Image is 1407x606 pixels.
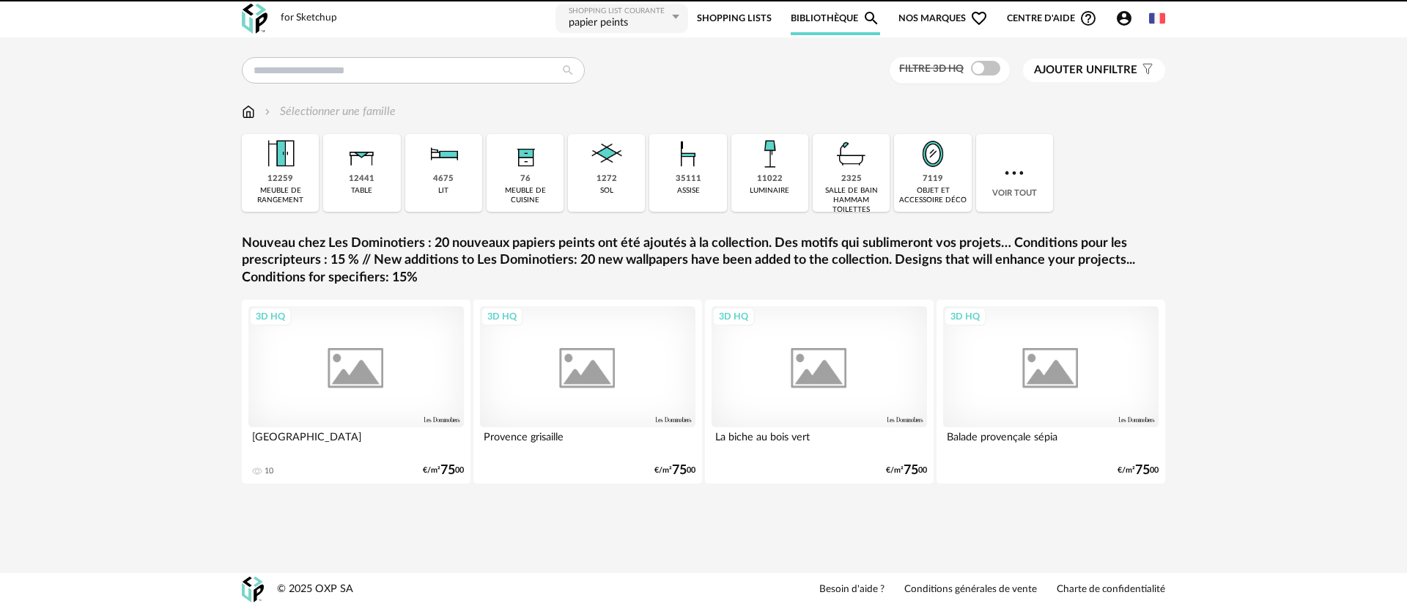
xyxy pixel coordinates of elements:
[1007,10,1097,27] span: Centre d'aideHelp Circle Outline icon
[1118,465,1159,476] div: €/m² 00
[841,174,862,185] div: 2325
[676,174,701,185] div: 35111
[1135,465,1150,476] span: 75
[481,307,523,326] div: 3D HQ
[242,103,255,120] img: svg+xml;base64,PHN2ZyB3aWR0aD0iMTYiIGhlaWdodD0iMTciIHZpZXdCb3g9IjAgMCAxNiAxNyIgZmlsbD0ibm9uZSIgeG...
[265,466,273,476] div: 10
[261,134,300,174] img: Meuble%20de%20rangement.png
[705,300,934,484] a: 3D HQ La biche au bois vert €/m²7500
[898,2,988,35] span: Nos marques
[246,186,314,205] div: meuble de rangement
[863,10,880,27] span: Magnify icon
[899,64,964,74] span: Filtre 3D HQ
[342,134,382,174] img: Table.png
[904,583,1037,596] a: Conditions générales de vente
[904,465,918,476] span: 75
[976,134,1053,212] div: Voir tout
[491,186,559,205] div: meuble de cuisine
[597,174,617,185] div: 1272
[351,186,372,196] div: table
[262,103,273,120] img: svg+xml;base64,PHN2ZyB3aWR0aD0iMTYiIGhlaWdodD0iMTYiIHZpZXdCb3g9IjAgMCAxNiAxNiIgZmlsbD0ibm9uZSIgeG...
[281,12,337,25] div: for Sketchup
[424,134,463,174] img: Literie.png
[1057,583,1165,596] a: Charte de confidentialité
[520,174,531,185] div: 76
[886,465,927,476] div: €/m² 00
[1001,160,1027,186] img: more.7b13dc1.svg
[1115,10,1140,27] span: Account Circle icon
[943,427,1159,457] div: Balade provençale sépia
[832,134,871,174] img: Salle%20de%20bain.png
[1023,59,1165,82] button: Ajouter unfiltre Filter icon
[1034,63,1137,78] span: filtre
[438,186,448,196] div: lit
[712,427,927,457] div: La biche au bois vert
[480,427,695,457] div: Provence grisaille
[654,465,695,476] div: €/m² 00
[1149,10,1165,26] img: fr
[819,583,885,596] a: Besoin d'aide ?
[913,134,953,174] img: Miroir.png
[923,174,943,185] div: 7119
[898,186,967,205] div: objet et accessoire déco
[569,16,628,30] div: papier peints
[242,300,470,484] a: 3D HQ [GEOGRAPHIC_DATA] 10 €/m²7500
[817,186,885,215] div: salle de bain hammam toilettes
[1137,63,1154,78] span: Filter icon
[473,300,702,484] a: 3D HQ Provence grisaille €/m²7500
[757,174,783,185] div: 11022
[506,134,545,174] img: Rangement.png
[1079,10,1097,27] span: Help Circle Outline icon
[440,465,455,476] span: 75
[248,427,464,457] div: [GEOGRAPHIC_DATA]
[1115,10,1133,27] span: Account Circle icon
[672,465,687,476] span: 75
[677,186,700,196] div: assise
[423,465,464,476] div: €/m² 00
[1034,64,1103,75] span: Ajouter un
[262,103,396,120] div: Sélectionner une famille
[791,2,880,35] a: BibliothèqueMagnify icon
[277,583,353,596] div: © 2025 OXP SA
[937,300,1165,484] a: 3D HQ Balade provençale sépia €/m²7500
[242,577,264,602] img: OXP
[750,186,789,196] div: luminaire
[697,2,772,35] a: Shopping Lists
[242,235,1165,287] a: Nouveau chez Les Dominotiers : 20 nouveaux papiers peints ont été ajoutés à la collection. Des mo...
[267,174,293,185] div: 12259
[242,4,267,34] img: OXP
[249,307,292,326] div: 3D HQ
[970,10,988,27] span: Heart Outline icon
[668,134,708,174] img: Assise.png
[587,134,627,174] img: Sol.png
[600,186,613,196] div: sol
[569,7,668,16] div: Shopping List courante
[944,307,986,326] div: 3D HQ
[750,134,789,174] img: Luminaire.png
[433,174,454,185] div: 4675
[349,174,374,185] div: 12441
[712,307,755,326] div: 3D HQ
